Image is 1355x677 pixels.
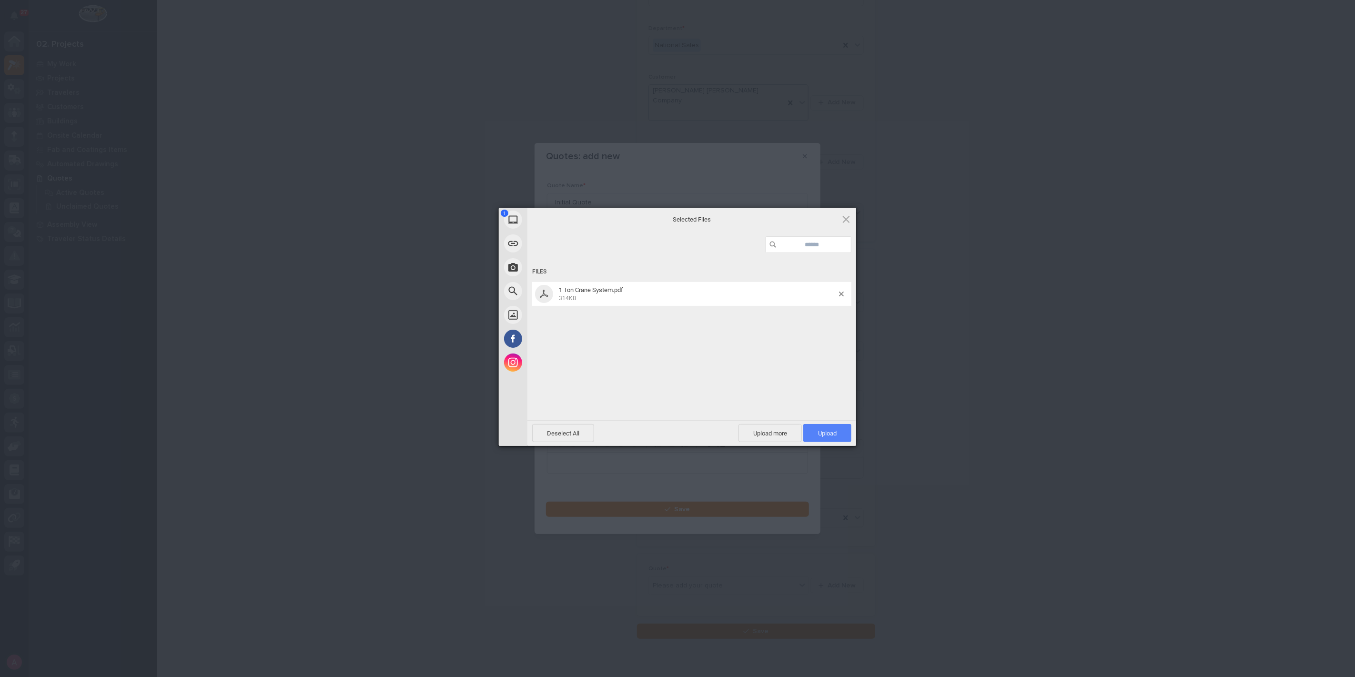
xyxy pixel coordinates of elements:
span: 1 Ton Crane System.pdf [559,286,623,293]
span: Deselect All [532,424,594,442]
div: Facebook [499,327,613,351]
div: Link (URL) [499,232,613,255]
span: Upload [818,430,837,437]
span: 1 [501,210,508,217]
div: Web Search [499,279,613,303]
span: 314KB [559,295,576,302]
span: Upload more [738,424,802,442]
span: 1 Ton Crane System.pdf [556,286,839,302]
div: Take Photo [499,255,613,279]
div: Files [532,263,851,281]
span: Upload [803,424,851,442]
div: Instagram [499,351,613,374]
span: Click here or hit ESC to close picker [841,214,851,224]
div: My Device [499,208,613,232]
div: Unsplash [499,303,613,327]
span: Selected Files [597,215,787,223]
